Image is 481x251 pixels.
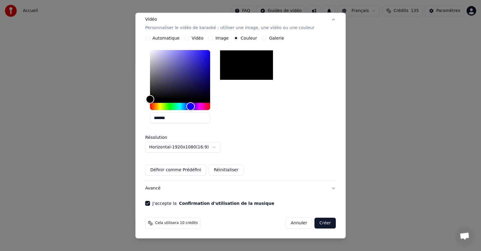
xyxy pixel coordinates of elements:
[269,36,284,40] label: Galerie
[145,165,206,176] button: Définir comme Prédéfini
[315,218,336,229] button: Créer
[286,218,312,229] button: Annuler
[209,165,244,176] button: Réinitialiser
[152,36,179,40] label: Automatique
[145,17,314,31] div: Vidéo
[145,12,336,36] button: VidéoPersonnaliser le vidéo de karaoké : utiliser une image, une vidéo ou une couleur
[152,202,274,206] label: J'accepte la
[145,36,336,181] div: VidéoPersonnaliser le vidéo de karaoké : utiliser une image, une vidéo ou une couleur
[150,103,210,110] div: Hue
[145,25,314,31] p: Personnaliser le vidéo de karaoké : utiliser une image, une vidéo ou une couleur
[179,202,274,206] button: J'accepte la
[155,221,198,226] span: Cela utilisera 10 crédits
[241,36,257,40] label: Couleur
[216,36,229,40] label: Image
[145,136,205,140] label: Résolution
[150,50,210,100] div: Color
[192,36,204,40] label: Vidéo
[145,181,336,196] button: Avancé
